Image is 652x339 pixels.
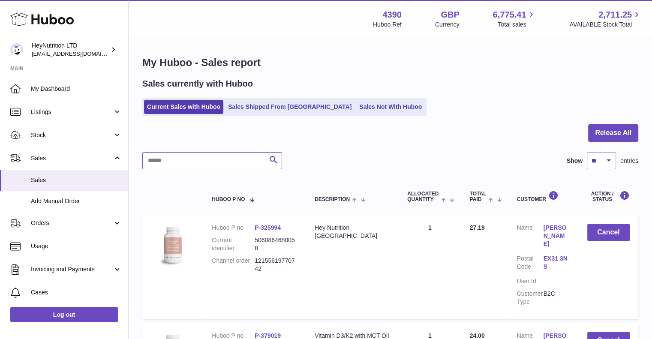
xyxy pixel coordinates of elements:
[144,100,223,114] a: Current Sales with Huboo
[151,224,194,267] img: 43901725566913.jpg
[544,255,570,271] a: EX31 3NS
[255,224,281,231] a: P-325994
[399,215,461,318] td: 1
[212,236,255,252] dt: Current identifier
[544,290,570,306] dd: B2C
[31,219,113,227] span: Orders
[31,108,113,116] span: Listings
[315,197,350,202] span: Description
[356,100,425,114] a: Sales Not With Huboo
[517,224,544,250] dt: Name
[31,242,122,250] span: Usage
[32,42,109,58] div: HeyNutrition LTD
[587,191,630,202] div: Action / Status
[373,21,402,29] div: Huboo Ref
[212,224,255,232] dt: Huboo P no
[31,85,122,93] span: My Dashboard
[212,257,255,273] dt: Channel order
[142,78,253,90] h2: Sales currently with Huboo
[407,191,439,202] span: ALLOCATED Quantity
[212,197,245,202] span: Huboo P no
[620,157,638,165] span: entries
[588,124,638,142] button: Release All
[517,277,544,285] dt: User Id
[569,21,642,29] span: AVAILABLE Stock Total
[569,9,642,29] a: 2,711.25 AVAILABLE Stock Total
[498,21,536,29] span: Total sales
[493,9,526,21] span: 6,775.41
[31,197,122,205] span: Add Manual Order
[382,9,402,21] strong: 4390
[435,21,460,29] div: Currency
[255,257,297,273] dd: 12155619770742
[493,9,536,29] a: 6,775.41 Total sales
[32,50,126,57] span: [EMAIL_ADDRESS][DOMAIN_NAME]
[10,307,118,322] a: Log out
[544,224,570,248] a: [PERSON_NAME]
[31,131,113,139] span: Stock
[142,56,638,69] h1: My Huboo - Sales report
[441,9,459,21] strong: GBP
[255,332,281,339] a: P-379019
[469,224,484,231] span: 27.19
[517,191,570,202] div: Customer
[31,265,113,273] span: Invoicing and Payments
[598,9,632,21] span: 2,711.25
[469,191,486,202] span: Total paid
[517,290,544,306] dt: Customer Type
[469,332,484,339] span: 24.00
[10,43,23,56] img: info@heynutrition.com
[517,255,544,273] dt: Postal Code
[255,236,297,252] dd: 5060864680058
[587,224,630,241] button: Cancel
[315,224,390,240] div: Hey Nutrition [GEOGRAPHIC_DATA]
[31,288,122,297] span: Cases
[31,176,122,184] span: Sales
[225,100,355,114] a: Sales Shipped From [GEOGRAPHIC_DATA]
[567,157,583,165] label: Show
[31,154,113,162] span: Sales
